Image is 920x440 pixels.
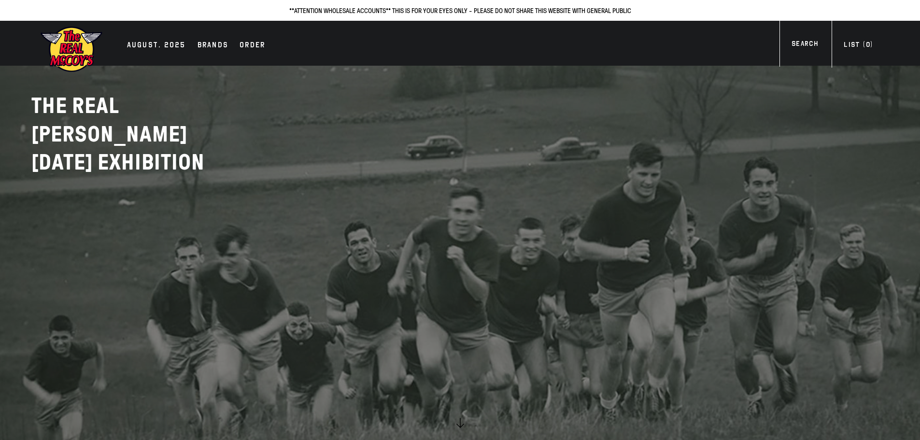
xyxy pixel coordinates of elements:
a: AUGUST. 2025 [122,39,191,53]
p: [DATE] EXHIBITION [31,148,273,177]
a: Order [235,39,270,53]
p: **ATTENTION WHOLESALE ACCOUNTS** THIS IS FOR YOUR EYES ONLY - PLEASE DO NOT SHARE THIS WEBSITE WI... [10,5,910,16]
img: mccoys-exhibition [40,26,103,73]
div: Search [792,39,818,52]
span: 0 [866,41,870,49]
a: List (0) [832,40,885,53]
div: List ( ) [844,40,873,53]
h2: THE REAL [PERSON_NAME] [31,92,273,177]
div: Brands [198,39,228,53]
div: Order [240,39,265,53]
a: Search [779,39,830,52]
div: AUGUST. 2025 [127,39,186,53]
